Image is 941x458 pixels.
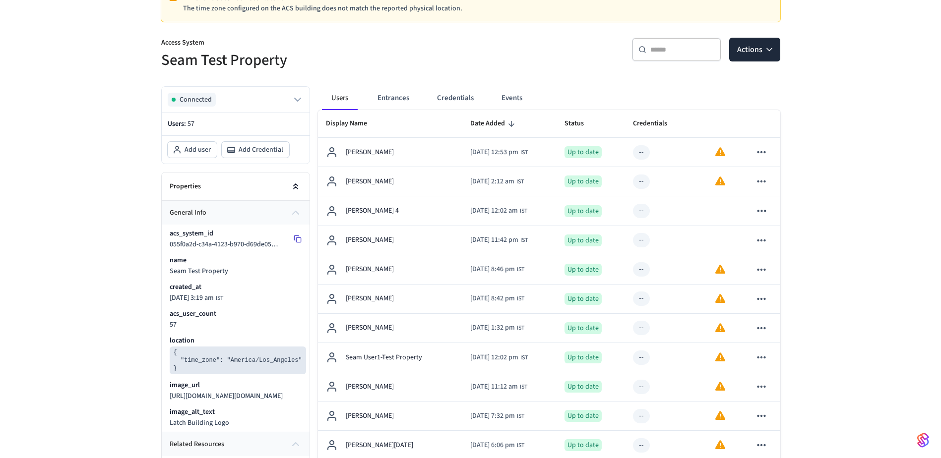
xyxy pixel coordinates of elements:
span: [DATE] 11:42 pm [470,235,518,245]
div: -- [639,293,644,304]
span: IST [517,294,524,303]
span: Credentials [633,116,680,131]
span: IST [520,353,528,362]
span: 055f0a2d-c34a-4123-b970-d69de0539fbb [170,239,288,249]
p: [PERSON_NAME] [346,147,394,158]
p: [PERSON_NAME] 4 [346,206,399,216]
span: IST [520,236,528,245]
div: Asia/Calcutta [470,264,524,275]
div: Asia/Calcutta [470,411,524,421]
span: Connected [180,95,212,105]
div: Up to date [565,410,602,422]
div: Asia/Calcutta [470,206,527,216]
div: general info [162,225,310,432]
div: Up to date [565,264,602,276]
span: [DATE] 2:12 am [470,176,514,187]
span: related resources [170,439,224,450]
span: Seam Test Property [170,266,228,276]
span: IST [517,441,524,450]
p: [PERSON_NAME] [346,235,394,245]
span: IST [517,324,524,333]
div: -- [639,323,644,333]
span: general info [170,208,206,218]
p: [PERSON_NAME] [346,323,394,333]
div: Asia/Calcutta [470,323,524,333]
div: Asia/Calcutta [470,382,527,392]
span: Latch Building Logo [170,418,229,428]
div: -- [639,382,644,392]
div: Asia/Calcutta [470,176,524,187]
span: 57 [188,119,194,129]
p: [PERSON_NAME] [346,176,394,187]
pre: { "time_zone": "America/Los_Angeles" } [170,346,306,374]
div: -- [639,235,644,245]
p: Users: [168,119,304,129]
button: Events [494,86,530,110]
div: -- [639,147,644,158]
span: [DATE] 12:02 pm [470,352,518,363]
div: Asia/Calcutta [470,235,528,245]
span: Add Credential [239,145,283,155]
span: Add user [185,145,211,155]
span: [DATE] 11:12 am [470,382,518,392]
span: IST [520,383,527,392]
p: [PERSON_NAME] [346,411,394,421]
p: image_alt_text [170,407,215,417]
span: IST [520,207,527,216]
p: name [170,255,187,265]
button: Entrances [370,86,417,110]
div: Up to date [565,293,602,305]
span: [DATE] 3:19 am [170,294,214,302]
span: Display Name [326,116,380,131]
p: [PERSON_NAME] [346,264,394,275]
div: -- [639,440,644,451]
span: [DATE] 1:32 pm [470,323,515,333]
div: -- [639,176,644,187]
p: Seam User1-Test Property [346,352,422,363]
div: Up to date [565,381,602,393]
div: Asia/Calcutta [470,352,528,363]
img: SeamLogoGradient.69752ec5.svg [917,432,929,448]
button: Actions [729,38,780,61]
h5: Seam Test Property [161,50,465,70]
p: acs_system_id [170,229,213,238]
span: [DATE] 7:32 pm [470,411,515,421]
p: [PERSON_NAME] [346,382,394,392]
button: Users [322,86,358,110]
div: Up to date [565,322,602,334]
span: IST [520,148,528,157]
span: [DATE] 8:42 pm [470,293,515,304]
div: Up to date [565,439,602,451]
span: [DATE] 12:02 am [470,206,518,216]
button: Credentials [429,86,482,110]
div: -- [639,206,644,216]
button: Add Credential [222,142,289,158]
div: Up to date [565,234,602,246]
div: Asia/Calcutta [470,440,524,451]
div: Asia/Calcutta [470,147,528,158]
div: Up to date [565,175,602,187]
p: Access System [161,38,465,50]
p: The time zone configured on the ACS building does not match the reported physical location. [183,3,772,14]
button: general info [162,201,310,225]
div: Up to date [565,351,602,363]
span: [DATE] 8:46 pm [470,264,515,275]
div: Up to date [565,205,602,217]
button: Connected [168,93,304,107]
div: -- [639,411,644,421]
h2: Properties [170,181,201,191]
span: 57 [170,320,177,330]
span: [URL][DOMAIN_NAME][DOMAIN_NAME] [170,391,283,401]
span: [DATE] 6:06 pm [470,440,515,451]
span: Status [565,116,597,131]
p: [PERSON_NAME] [346,293,394,304]
div: Asia/Calcutta [170,294,223,302]
button: related resources [162,432,310,456]
span: IST [216,294,223,302]
span: Date Added [470,116,518,131]
div: Up to date [565,146,602,158]
div: -- [639,352,644,363]
p: [PERSON_NAME][DATE] [346,440,413,451]
div: -- [639,264,644,275]
div: Asia/Calcutta [470,293,524,304]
